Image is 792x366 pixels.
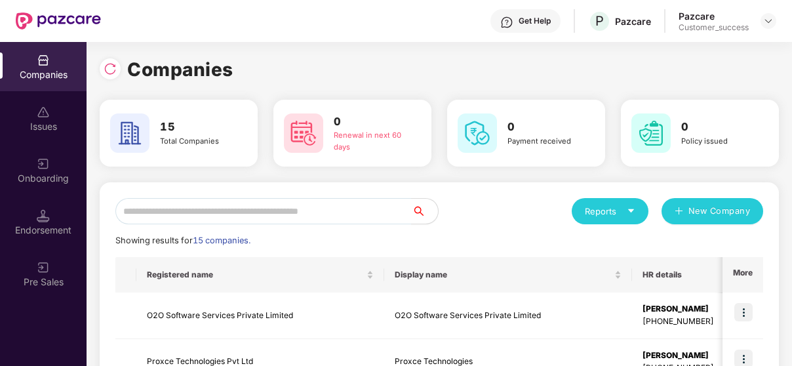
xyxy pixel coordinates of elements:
[632,257,724,293] th: HR details
[395,270,612,280] span: Display name
[585,205,635,218] div: Reports
[643,350,714,362] div: [PERSON_NAME]
[160,119,235,136] h3: 15
[679,22,749,33] div: Customer_success
[37,209,50,222] img: svg+xml;base64,PHN2ZyB3aWR0aD0iMTQuNSIgaGVpZ2h0PSIxNC41IiB2aWV3Qm94PSIwIDAgMTYgMTYiIGZpbGw9Im5vbm...
[681,119,757,136] h3: 0
[104,62,117,75] img: svg+xml;base64,PHN2ZyBpZD0iUmVsb2FkLTMyeDMyIiB4bWxucz0iaHR0cDovL3d3dy53My5vcmcvMjAwMC9zdmciIHdpZH...
[37,106,50,119] img: svg+xml;base64,PHN2ZyBpZD0iSXNzdWVzX2Rpc2FibGVkIiB4bWxucz0iaHR0cDovL3d3dy53My5vcmcvMjAwMC9zdmciIH...
[37,261,50,274] img: svg+xml;base64,PHN2ZyB3aWR0aD0iMjAiIGhlaWdodD0iMjAiIHZpZXdCb3g9IjAgMCAyMCAyMCIgZmlsbD0ibm9uZSIgeG...
[679,10,749,22] div: Pazcare
[110,113,149,153] img: svg+xml;base64,PHN2ZyB4bWxucz0iaHR0cDovL3d3dy53My5vcmcvMjAwMC9zdmciIHdpZHRoPSI2MCIgaGVpZ2h0PSI2MC...
[127,55,233,84] h1: Companies
[136,257,384,293] th: Registered name
[500,16,513,29] img: svg+xml;base64,PHN2ZyBpZD0iSGVscC0zMngzMiIgeG1sbnM9Imh0dHA6Ly93d3cudzMub3JnLzIwMDAvc3ZnIiB3aWR0aD...
[627,207,635,215] span: caret-down
[734,303,753,321] img: icon
[688,205,751,218] span: New Company
[411,198,439,224] button: search
[334,130,409,153] div: Renewal in next 60 days
[723,257,763,293] th: More
[147,270,364,280] span: Registered name
[284,113,323,153] img: svg+xml;base64,PHN2ZyB4bWxucz0iaHR0cDovL3d3dy53My5vcmcvMjAwMC9zdmciIHdpZHRoPSI2MCIgaGVpZ2h0PSI2MC...
[631,113,671,153] img: svg+xml;base64,PHN2ZyB4bWxucz0iaHR0cDovL3d3dy53My5vcmcvMjAwMC9zdmciIHdpZHRoPSI2MCIgaGVpZ2h0PSI2MC...
[411,206,438,216] span: search
[507,119,583,136] h3: 0
[662,198,763,224] button: plusNew Company
[458,113,497,153] img: svg+xml;base64,PHN2ZyB4bWxucz0iaHR0cDovL3d3dy53My5vcmcvMjAwMC9zdmciIHdpZHRoPSI2MCIgaGVpZ2h0PSI2MC...
[160,136,235,148] div: Total Companies
[384,293,632,339] td: O2O Software Services Private Limited
[115,235,250,245] span: Showing results for
[763,16,774,26] img: svg+xml;base64,PHN2ZyBpZD0iRHJvcGRvd24tMzJ4MzIiIHhtbG5zPSJodHRwOi8vd3d3LnczLm9yZy8yMDAwL3N2ZyIgd2...
[37,157,50,171] img: svg+xml;base64,PHN2ZyB3aWR0aD0iMjAiIGhlaWdodD0iMjAiIHZpZXdCb3g9IjAgMCAyMCAyMCIgZmlsbD0ibm9uZSIgeG...
[681,136,757,148] div: Policy issued
[37,54,50,67] img: svg+xml;base64,PHN2ZyBpZD0iQ29tcGFuaWVzIiB4bWxucz0iaHR0cDovL3d3dy53My5vcmcvMjAwMC9zdmciIHdpZHRoPS...
[643,303,714,315] div: [PERSON_NAME]
[615,15,651,28] div: Pazcare
[643,315,714,328] div: [PHONE_NUMBER]
[16,12,101,30] img: New Pazcare Logo
[519,16,551,26] div: Get Help
[595,13,604,29] span: P
[507,136,583,148] div: Payment received
[334,113,409,131] h3: 0
[193,235,250,245] span: 15 companies.
[136,293,384,339] td: O2O Software Services Private Limited
[675,207,683,217] span: plus
[384,257,632,293] th: Display name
